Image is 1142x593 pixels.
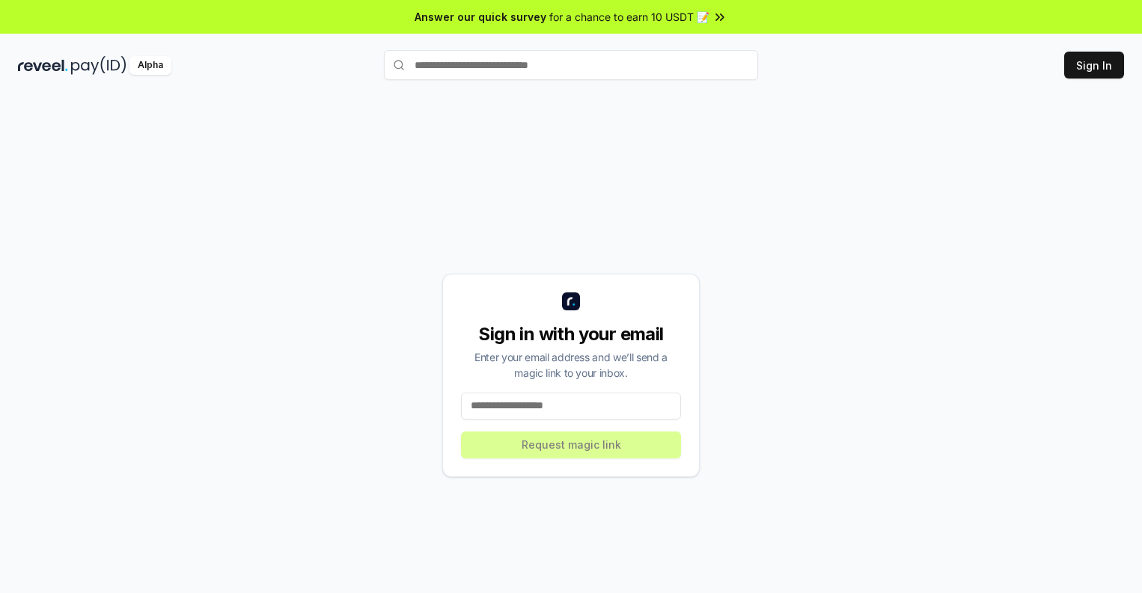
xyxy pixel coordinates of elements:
[461,322,681,346] div: Sign in with your email
[129,56,171,75] div: Alpha
[549,9,709,25] span: for a chance to earn 10 USDT 📝
[461,349,681,381] div: Enter your email address and we’ll send a magic link to your inbox.
[415,9,546,25] span: Answer our quick survey
[18,56,68,75] img: reveel_dark
[1064,52,1124,79] button: Sign In
[71,56,126,75] img: pay_id
[562,292,580,310] img: logo_small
